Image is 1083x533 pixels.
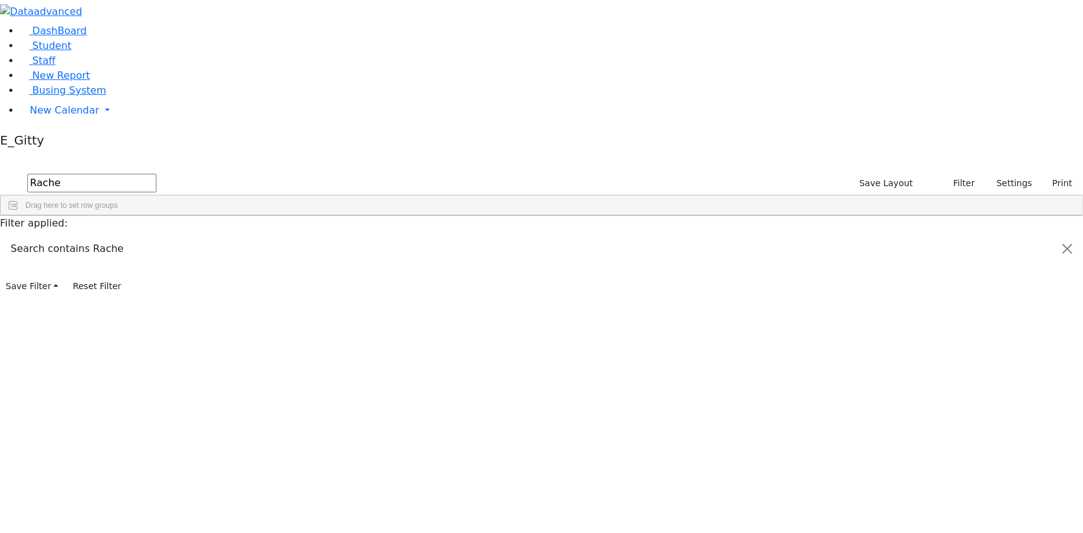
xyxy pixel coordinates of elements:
[1038,174,1078,193] button: Print
[30,104,99,116] span: New Calendar
[20,98,1083,123] a: New Calendar
[20,40,71,52] a: Student
[32,84,106,96] span: Busing System
[27,174,156,192] input: Search
[981,174,1038,193] button: Settings
[32,69,90,81] span: New Report
[1053,231,1082,266] button: Close
[67,277,127,296] button: Reset Filter
[937,174,981,193] button: Filter
[32,55,55,66] span: Staff
[854,174,919,193] button: Save Layout
[20,69,90,81] a: New Report
[32,25,87,37] span: DashBoard
[20,84,106,96] a: Busing System
[32,40,71,52] span: Student
[20,55,55,66] a: Staff
[20,25,87,37] a: DashBoard
[25,201,118,210] span: Drag here to set row groups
